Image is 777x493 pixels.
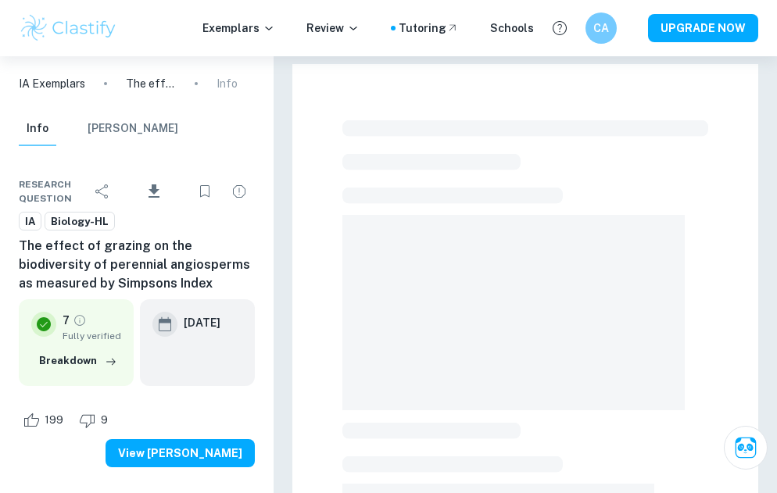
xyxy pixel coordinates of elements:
button: Info [19,112,56,146]
p: 7 [63,312,70,329]
div: Report issue [224,176,255,207]
button: Ask Clai [724,426,768,470]
button: [PERSON_NAME] [88,112,178,146]
div: Bookmark [189,176,220,207]
div: Like [19,408,72,433]
span: Biology-HL [45,214,114,230]
p: Review [306,20,360,37]
p: The effect of grazing on the biodiversity of perennial angiosperms as measured by Simpsons Index [126,75,176,92]
span: Fully verified [63,329,121,343]
h6: CA [593,20,610,37]
p: Info [217,75,238,92]
button: UPGRADE NOW [648,14,758,42]
span: 199 [36,413,72,428]
button: Help and Feedback [546,15,573,41]
button: Breakdown [35,349,121,373]
span: Research question [19,177,87,205]
p: Exemplars [202,20,275,37]
a: Schools [490,20,534,37]
button: View [PERSON_NAME] [106,439,255,467]
a: Biology-HL [45,212,115,231]
a: IA Exemplars [19,75,85,92]
h6: [DATE] [184,314,220,331]
div: Dislike [75,408,116,433]
a: Grade fully verified [73,313,87,327]
h6: The effect of grazing on the biodiversity of perennial angiosperms as measured by Simpsons Index [19,237,255,293]
div: Share [87,176,118,207]
a: Tutoring [399,20,459,37]
button: CA [585,13,617,44]
span: 9 [92,413,116,428]
div: Download [121,171,186,212]
img: Clastify logo [19,13,118,44]
a: IA [19,212,41,231]
span: IA [20,214,41,230]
